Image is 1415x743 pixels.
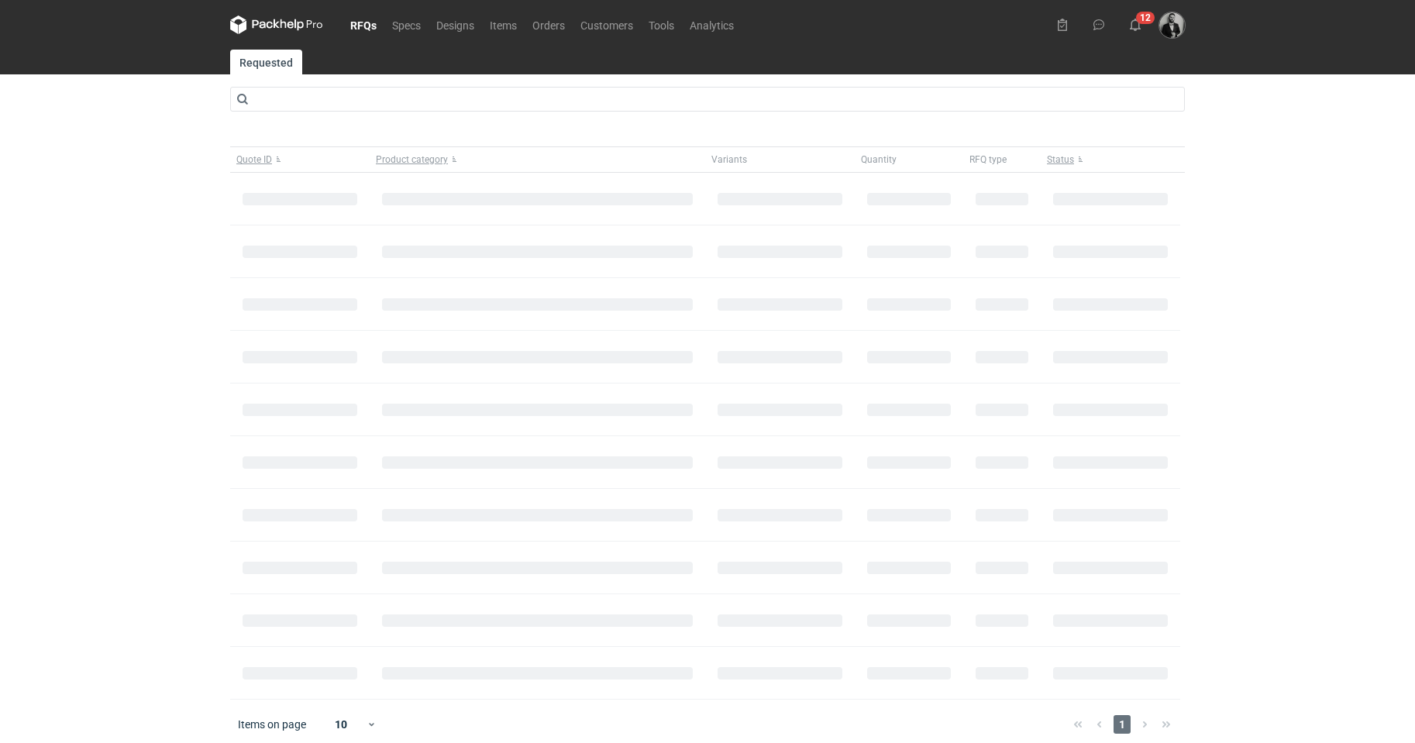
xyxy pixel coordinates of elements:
[482,15,525,34] a: Items
[525,15,573,34] a: Orders
[370,147,705,172] button: Product category
[1123,12,1148,37] button: 12
[969,153,1007,166] span: RFQ type
[641,15,682,34] a: Tools
[384,15,429,34] a: Specs
[1041,147,1180,172] button: Status
[1159,12,1185,38] img: Dragan Čivčić
[343,15,384,34] a: RFQs
[1114,715,1131,734] span: 1
[682,15,742,34] a: Analytics
[376,153,448,166] span: Product category
[573,15,641,34] a: Customers
[429,15,482,34] a: Designs
[238,717,306,732] span: Items on page
[861,153,897,166] span: Quantity
[236,153,272,166] span: Quote ID
[230,50,302,74] a: Requested
[230,15,323,34] svg: Packhelp Pro
[1047,153,1074,166] span: Status
[230,147,370,172] button: Quote ID
[711,153,747,166] span: Variants
[316,714,367,735] div: 10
